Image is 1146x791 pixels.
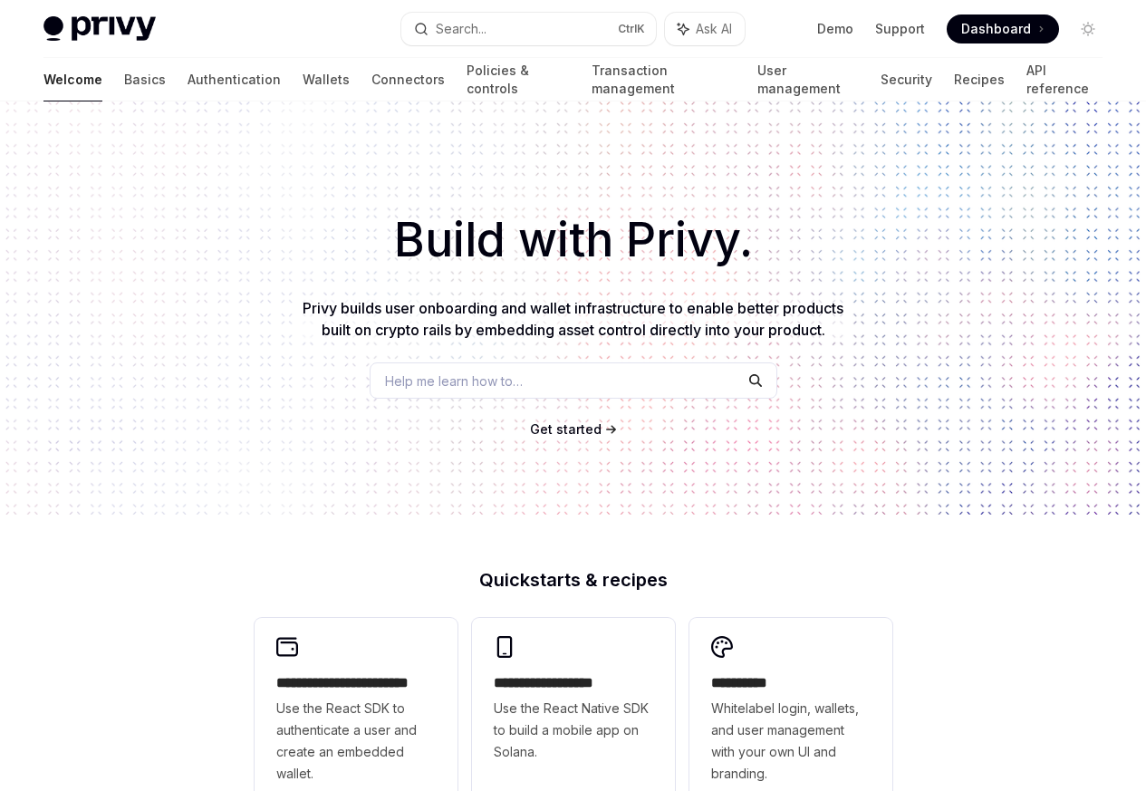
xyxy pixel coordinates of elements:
h1: Build with Privy. [29,205,1117,275]
img: light logo [43,16,156,42]
a: Wallets [303,58,350,101]
h2: Quickstarts & recipes [255,571,892,589]
span: Get started [530,421,602,437]
a: Basics [124,58,166,101]
a: Connectors [371,58,445,101]
a: Demo [817,20,853,38]
a: Welcome [43,58,102,101]
a: Transaction management [592,58,735,101]
a: Security [881,58,932,101]
a: Recipes [954,58,1005,101]
span: Ctrl K [618,22,645,36]
span: Help me learn how to… [385,371,523,391]
a: API reference [1026,58,1103,101]
a: Support [875,20,925,38]
a: User management [757,58,860,101]
a: Dashboard [947,14,1059,43]
button: Search...CtrlK [401,13,656,45]
span: Use the React SDK to authenticate a user and create an embedded wallet. [276,698,436,785]
span: Use the React Native SDK to build a mobile app on Solana. [494,698,653,763]
button: Ask AI [665,13,745,45]
span: Ask AI [696,20,732,38]
span: Privy builds user onboarding and wallet infrastructure to enable better products built on crypto ... [303,299,843,339]
span: Dashboard [961,20,1031,38]
div: Search... [436,18,486,40]
a: Authentication [188,58,281,101]
span: Whitelabel login, wallets, and user management with your own UI and branding. [711,698,871,785]
a: Get started [530,420,602,439]
button: Toggle dark mode [1074,14,1103,43]
a: Policies & controls [467,58,570,101]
